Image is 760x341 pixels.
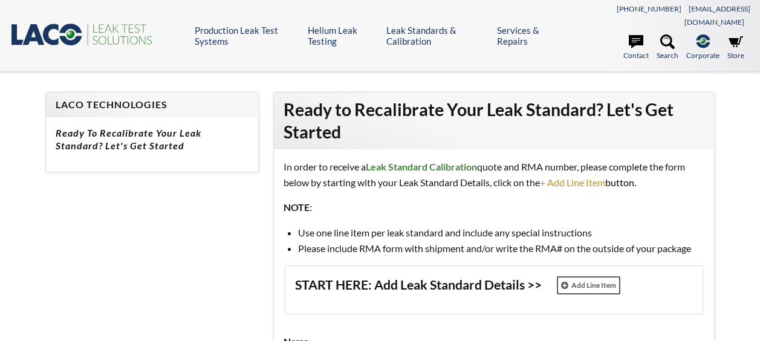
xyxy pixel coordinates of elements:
strong: Leak Standard Calibration [366,161,477,172]
li: Use one line item per leak standard and include any special instructions [298,225,704,241]
a: Store [727,34,744,61]
a: Contact [623,34,649,61]
a: Helium Leak Testing [308,25,378,47]
h5: Ready to Recalibrate Your Leak Standard? Let's Get Started [56,127,248,152]
span: + Add Line Item [540,177,605,188]
a: Leak Standards & Calibration [386,25,488,47]
span: START HERE: Add Leak Standard Details >> [295,277,542,294]
a: Search [657,34,678,61]
span: Corporate [686,50,719,61]
strong: NOTE [284,201,310,213]
h2: Ready to Recalibrate Your Leak Standard? Let's Get Started [284,99,704,143]
li: Please include RMA form with shipment and/or write the RMA# on the outside of your package [298,241,704,256]
a: [EMAIL_ADDRESS][DOMAIN_NAME] [684,4,750,27]
p: : [284,200,689,215]
a: Production Leak Test Systems [195,25,298,47]
p: In order to receive a quote and RMA number, please complete the form below by starting with your ... [284,159,689,190]
span: button. [605,177,636,188]
a: [PHONE_NUMBER] [617,4,681,13]
a: Services & Repairs [497,25,562,47]
h4: LACO Technologies [56,99,248,111]
a: Add Line Item [557,276,620,294]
